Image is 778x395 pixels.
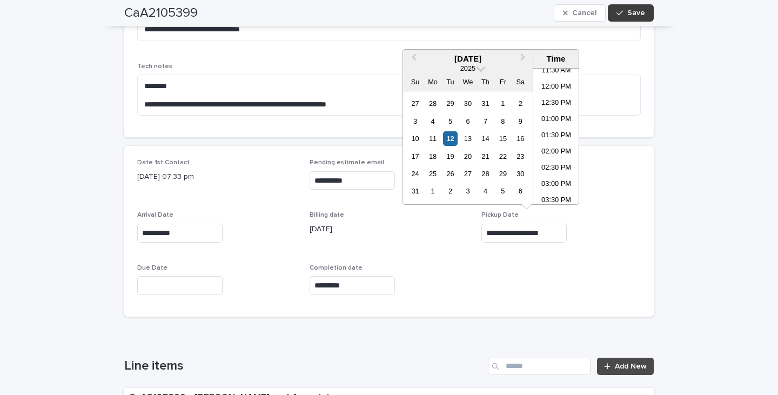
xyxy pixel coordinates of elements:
[460,75,475,89] div: We
[533,160,579,177] li: 02:30 PM
[443,149,458,164] div: Choose Tuesday, August 19th, 2025
[533,193,579,209] li: 03:30 PM
[615,363,647,370] span: Add New
[495,75,510,89] div: Fr
[124,5,198,21] h2: CaA2105399
[408,96,422,111] div: Choose Sunday, July 27th, 2025
[495,149,510,164] div: Choose Friday, August 22nd, 2025
[513,96,528,111] div: Choose Saturday, August 2nd, 2025
[137,159,190,166] span: Date 1st Contact
[533,96,579,112] li: 12:30 PM
[608,4,654,22] button: Save
[533,63,579,79] li: 11:30 AM
[533,128,579,144] li: 01:30 PM
[478,75,493,89] div: Th
[408,75,422,89] div: Su
[513,131,528,146] div: Choose Saturday, August 16th, 2025
[460,64,475,72] span: 2025
[443,114,458,129] div: Choose Tuesday, August 5th, 2025
[460,149,475,164] div: Choose Wednesday, August 20th, 2025
[406,95,529,200] div: month 2025-08
[425,96,440,111] div: Choose Monday, July 28th, 2025
[478,96,493,111] div: Choose Thursday, July 31st, 2025
[554,4,606,22] button: Cancel
[513,184,528,198] div: Choose Saturday, September 6th, 2025
[425,114,440,129] div: Choose Monday, August 4th, 2025
[478,131,493,146] div: Choose Thursday, August 14th, 2025
[425,166,440,181] div: Choose Monday, August 25th, 2025
[533,144,579,160] li: 02:00 PM
[572,9,596,17] span: Cancel
[478,184,493,198] div: Choose Thursday, September 4th, 2025
[425,149,440,164] div: Choose Monday, August 18th, 2025
[460,184,475,198] div: Choose Wednesday, September 3rd, 2025
[425,131,440,146] div: Choose Monday, August 11th, 2025
[443,75,458,89] div: Tu
[460,96,475,111] div: Choose Wednesday, July 30th, 2025
[495,166,510,181] div: Choose Friday, August 29th, 2025
[460,114,475,129] div: Choose Wednesday, August 6th, 2025
[460,166,475,181] div: Choose Wednesday, August 27th, 2025
[488,358,591,375] input: Search
[425,75,440,89] div: Mo
[597,358,654,375] a: Add New
[513,166,528,181] div: Choose Saturday, August 30th, 2025
[425,184,440,198] div: Choose Monday, September 1st, 2025
[481,212,519,218] span: Pickup Date
[403,54,533,64] div: [DATE]
[137,171,297,183] p: [DATE] 07:33 pm
[124,358,484,374] h1: Line items
[137,63,172,70] span: Tech notes
[443,96,458,111] div: Choose Tuesday, July 29th, 2025
[408,131,422,146] div: Choose Sunday, August 10th, 2025
[495,114,510,129] div: Choose Friday, August 8th, 2025
[408,184,422,198] div: Choose Sunday, August 31st, 2025
[536,54,576,64] div: Time
[310,159,384,166] span: Pending estimate email
[533,112,579,128] li: 01:00 PM
[478,149,493,164] div: Choose Thursday, August 21st, 2025
[310,265,363,271] span: Completion date
[443,184,458,198] div: Choose Tuesday, September 2nd, 2025
[310,212,344,218] span: Billing date
[408,114,422,129] div: Choose Sunday, August 3rd, 2025
[478,166,493,181] div: Choose Thursday, August 28th, 2025
[627,9,645,17] span: Save
[137,212,173,218] span: Arrival Date
[404,51,421,68] button: Previous Month
[513,114,528,129] div: Choose Saturday, August 9th, 2025
[495,131,510,146] div: Choose Friday, August 15th, 2025
[460,131,475,146] div: Choose Wednesday, August 13th, 2025
[443,131,458,146] div: Choose Tuesday, August 12th, 2025
[495,96,510,111] div: Choose Friday, August 1st, 2025
[137,265,167,271] span: Due Date
[443,166,458,181] div: Choose Tuesday, August 26th, 2025
[515,51,533,68] button: Next Month
[310,224,469,235] p: [DATE]
[513,149,528,164] div: Choose Saturday, August 23rd, 2025
[478,114,493,129] div: Choose Thursday, August 7th, 2025
[408,166,422,181] div: Choose Sunday, August 24th, 2025
[533,79,579,96] li: 12:00 PM
[513,75,528,89] div: Sa
[533,177,579,193] li: 03:00 PM
[495,184,510,198] div: Choose Friday, September 5th, 2025
[408,149,422,164] div: Choose Sunday, August 17th, 2025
